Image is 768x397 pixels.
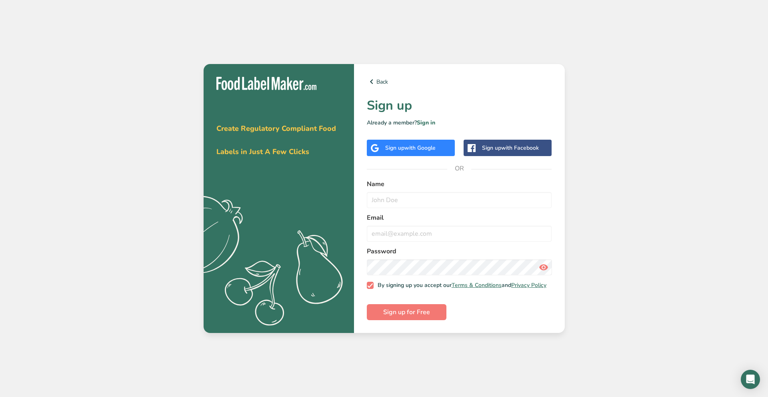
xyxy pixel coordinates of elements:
[417,119,435,126] a: Sign in
[452,281,502,289] a: Terms & Conditions
[383,307,430,317] span: Sign up for Free
[367,192,552,208] input: John Doe
[374,282,546,289] span: By signing up you accept our and
[482,144,539,152] div: Sign up
[447,156,471,180] span: OR
[367,247,552,256] label: Password
[404,144,436,152] span: with Google
[511,281,546,289] a: Privacy Policy
[367,118,552,127] p: Already a member?
[367,226,552,242] input: email@example.com
[216,124,336,156] span: Create Regulatory Compliant Food Labels in Just A Few Clicks
[216,77,316,90] img: Food Label Maker
[741,370,760,389] div: Open Intercom Messenger
[367,213,552,223] label: Email
[385,144,436,152] div: Sign up
[367,179,552,189] label: Name
[367,77,552,86] a: Back
[367,96,552,115] h1: Sign up
[367,304,446,320] button: Sign up for Free
[501,144,539,152] span: with Facebook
